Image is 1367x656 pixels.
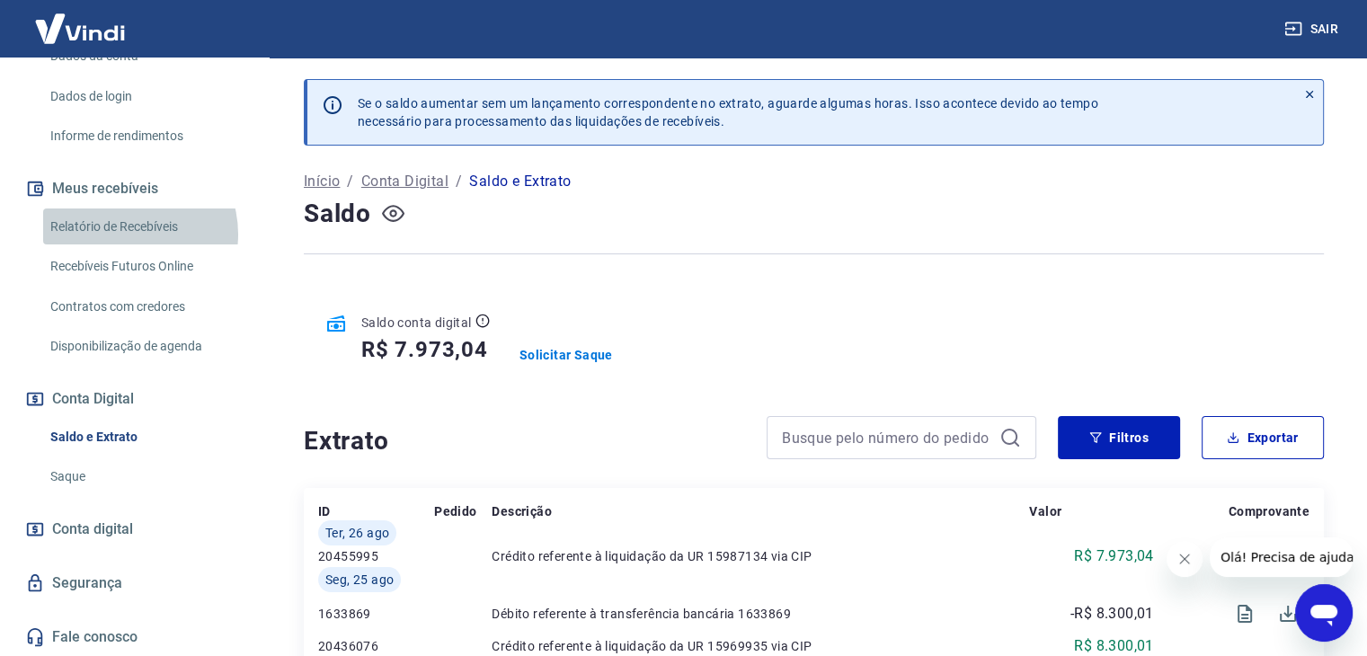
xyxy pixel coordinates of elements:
[361,314,472,332] p: Saldo conta digital
[43,419,247,456] a: Saldo e Extrato
[519,346,613,364] a: Solicitar Saque
[1074,545,1153,567] p: R$ 7.973,04
[1295,584,1353,642] iframe: Botão para abrir a janela de mensagens
[318,637,434,655] p: 20436076
[22,1,138,56] img: Vindi
[434,502,476,520] p: Pedido
[492,502,552,520] p: Descrição
[43,288,247,325] a: Contratos com credores
[43,78,247,115] a: Dados de login
[304,196,371,232] h4: Saldo
[1029,502,1061,520] p: Valor
[318,605,434,623] p: 1633869
[22,510,247,549] a: Conta digital
[1210,537,1353,577] iframe: Mensagem da empresa
[469,171,571,192] p: Saldo e Extrato
[1202,416,1324,459] button: Exportar
[43,458,247,495] a: Saque
[325,524,389,542] span: Ter, 26 ago
[304,171,340,192] a: Início
[43,248,247,285] a: Recebíveis Futuros Online
[43,208,247,245] a: Relatório de Recebíveis
[1229,502,1309,520] p: Comprovante
[782,424,992,451] input: Busque pelo número do pedido
[358,94,1098,130] p: Se o saldo aumentar sem um lançamento correspondente no extrato, aguarde algumas horas. Isso acon...
[456,171,462,192] p: /
[1070,603,1154,625] p: -R$ 8.300,01
[11,13,151,27] span: Olá! Precisa de ajuda?
[492,637,1029,655] p: Crédito referente à liquidação da UR 15969935 via CIP
[325,571,394,589] span: Seg, 25 ago
[52,517,133,542] span: Conta digital
[361,171,448,192] a: Conta Digital
[1167,541,1203,577] iframe: Fechar mensagem
[318,547,434,565] p: 20455995
[43,328,247,365] a: Disponibilização de agenda
[1223,592,1266,635] span: Visualizar
[1058,416,1180,459] button: Filtros
[492,547,1029,565] p: Crédito referente à liquidação da UR 15987134 via CIP
[1281,13,1345,46] button: Sair
[22,169,247,208] button: Meus recebíveis
[22,379,247,419] button: Conta Digital
[347,171,353,192] p: /
[318,502,331,520] p: ID
[492,605,1029,623] p: Débito referente à transferência bancária 1633869
[1266,592,1309,635] span: Download
[43,118,247,155] a: Informe de rendimentos
[304,423,745,459] h4: Extrato
[361,335,488,364] h5: R$ 7.973,04
[22,563,247,603] a: Segurança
